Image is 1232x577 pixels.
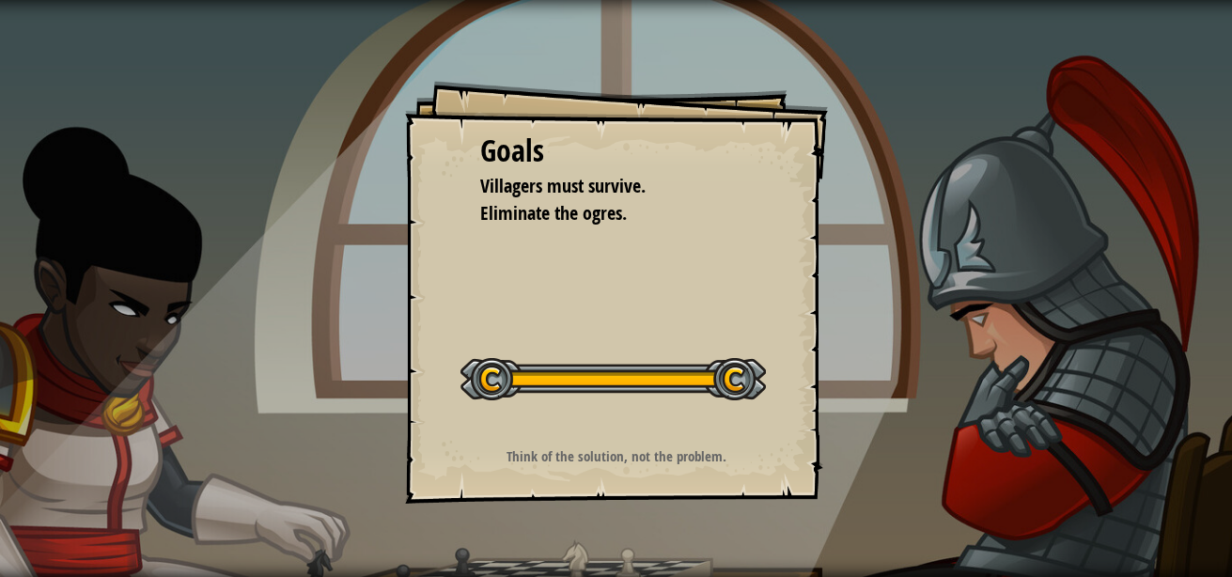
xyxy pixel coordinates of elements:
div: Goals [480,130,753,173]
strong: Think of the solution, not the problem. [507,446,726,466]
span: Villagers must survive. [480,173,646,198]
li: Eliminate the ogres. [457,200,748,227]
span: Eliminate the ogres. [480,200,627,226]
li: Villagers must survive. [457,173,748,200]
